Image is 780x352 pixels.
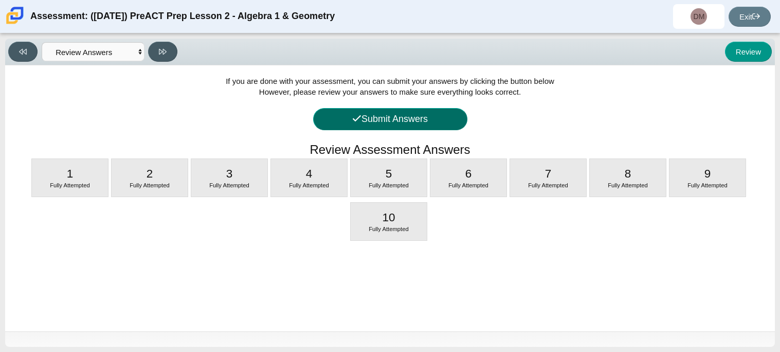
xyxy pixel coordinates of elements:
span: Fully Attempted [369,182,409,188]
span: 10 [382,211,395,224]
span: Fully Attempted [289,182,329,188]
span: 8 [625,167,631,180]
span: Fully Attempted [608,182,648,188]
span: Fully Attempted [528,182,568,188]
span: Fully Attempted [50,182,90,188]
a: Carmen School of Science & Technology [4,19,26,28]
span: 5 [386,167,392,180]
span: Fully Attempted [687,182,728,188]
span: DM [694,13,705,20]
button: Review [725,42,772,62]
button: Submit Answers [313,108,467,130]
span: 4 [306,167,313,180]
span: 7 [545,167,552,180]
h1: Review Assessment Answers [310,141,470,159]
a: Exit [729,7,771,27]
span: Fully Attempted [448,182,488,188]
div: Assessment: ([DATE]) PreACT Prep Lesson 2 - Algebra 1 & Geometry [30,4,335,29]
span: Fully Attempted [369,226,409,232]
img: Carmen School of Science & Technology [4,5,26,26]
span: 9 [704,167,711,180]
span: If you are done with your assessment, you can submit your answers by clicking the button below Ho... [226,77,554,96]
span: 1 [67,167,74,180]
span: Fully Attempted [130,182,170,188]
span: 6 [465,167,472,180]
span: Fully Attempted [209,182,249,188]
span: 3 [226,167,233,180]
span: 2 [147,167,153,180]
